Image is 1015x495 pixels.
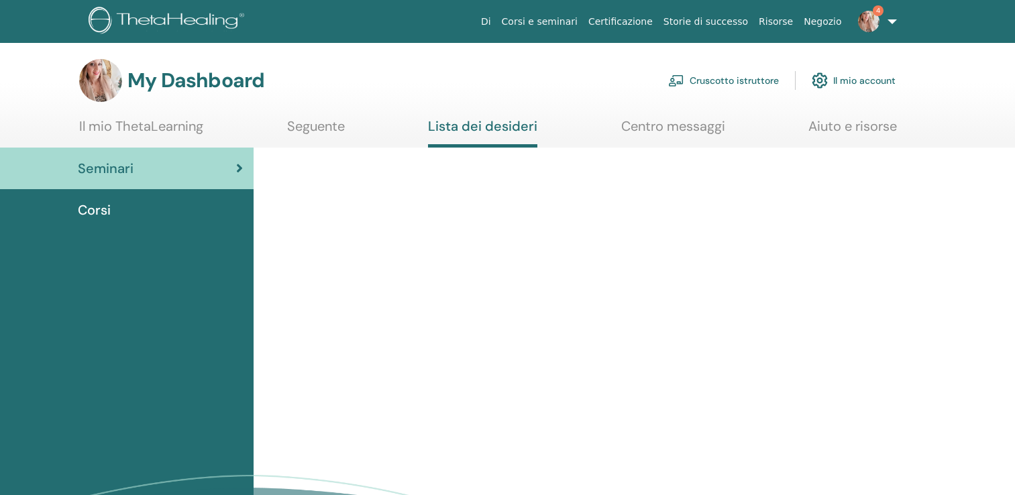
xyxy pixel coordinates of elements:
[658,9,753,34] a: Storie di successo
[428,118,537,148] a: Lista dei desideri
[78,200,111,220] span: Corsi
[89,7,249,37] img: logo.png
[583,9,658,34] a: Certificazione
[873,5,884,16] span: 4
[668,66,779,95] a: Cruscotto istruttore
[78,158,133,178] span: Seminari
[668,74,684,87] img: chalkboard-teacher.svg
[127,68,264,93] h3: My Dashboard
[753,9,798,34] a: Risorse
[798,9,847,34] a: Negozio
[812,66,896,95] a: Il mio account
[79,59,122,102] img: default.png
[496,9,583,34] a: Corsi e seminari
[808,118,897,144] a: Aiuto e risorse
[812,69,828,92] img: cog.svg
[476,9,496,34] a: Di
[621,118,725,144] a: Centro messaggi
[79,118,203,144] a: Il mio ThetaLearning
[858,11,879,32] img: default.png
[287,118,345,144] a: Seguente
